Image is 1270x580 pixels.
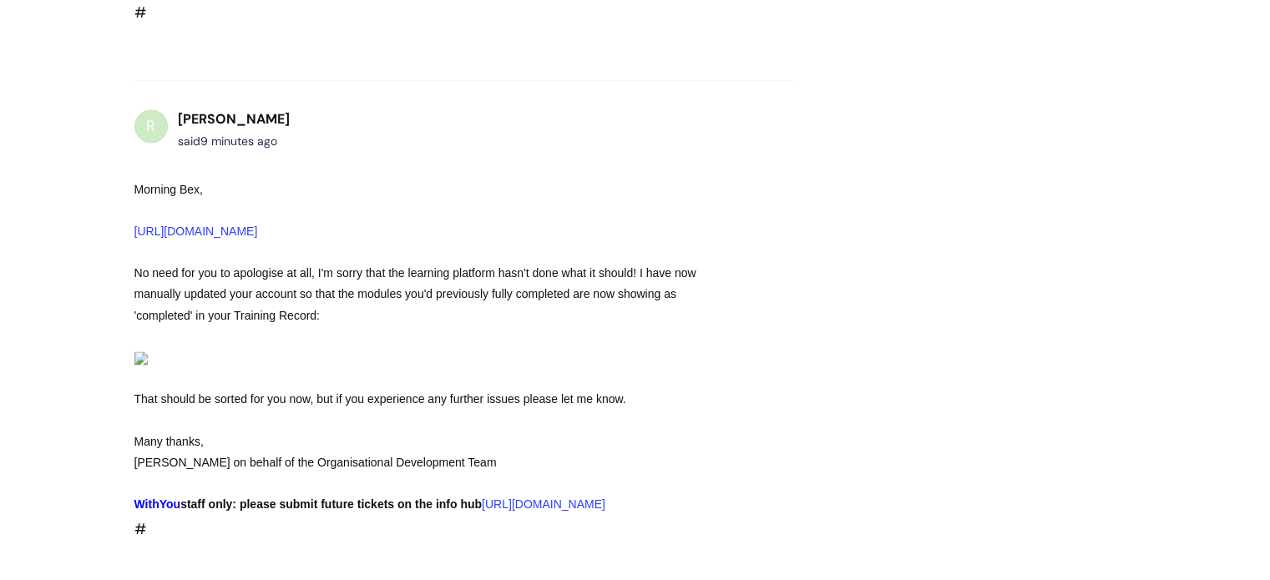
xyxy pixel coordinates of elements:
div: That should be sorted for you now, but if you experience any further issues please let me know. [134,389,734,410]
strong: staff only: please submit future tickets on the info hub [134,497,483,511]
div: [PERSON_NAME] on behalf of the Organisational Development Team [134,452,734,473]
span: WithYou [134,497,181,511]
div: Many thanks, [134,431,734,452]
b: [PERSON_NAME] [178,110,290,128]
div: No need for you to apologise at all, I'm sorry that the learning platform hasn't done what it sho... [134,263,734,326]
div: # [134,179,734,542]
div: said [178,131,290,152]
div: Morning Bex, [134,179,734,243]
div: R [134,109,168,143]
a: [URL][DOMAIN_NAME] [134,224,258,238]
img: attachment [134,351,148,365]
a: [URL][DOMAIN_NAME] [482,497,605,511]
span: Tue, 16 Sep, 2025 at 10:18 AM [200,134,277,149]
